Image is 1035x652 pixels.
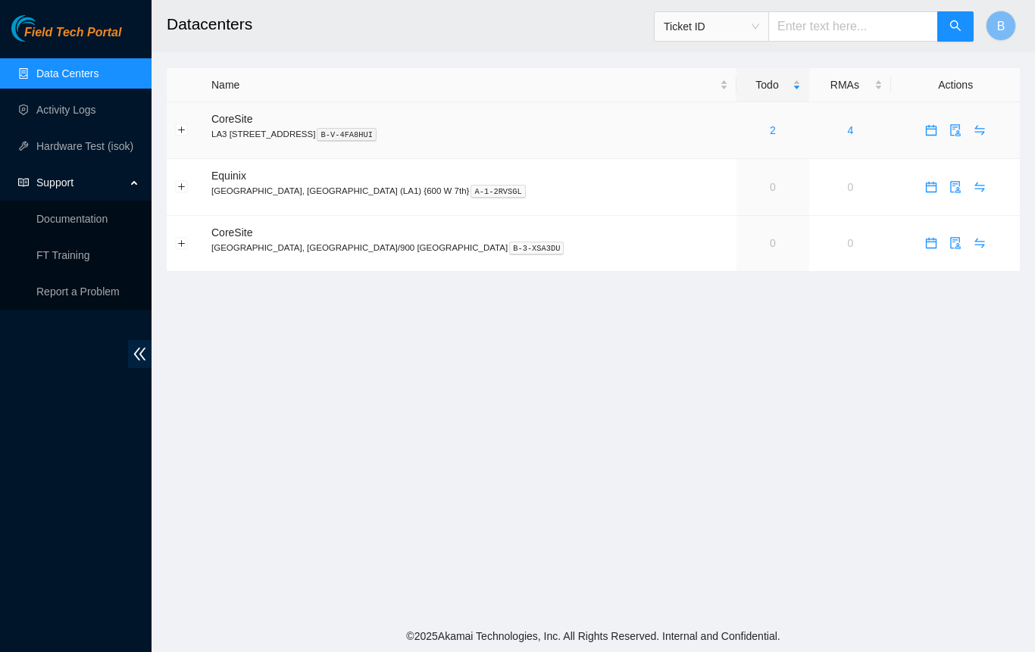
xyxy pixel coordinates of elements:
[997,17,1005,36] span: B
[211,113,252,125] span: CoreSite
[943,237,968,249] a: audit
[18,177,29,188] span: read
[128,340,152,368] span: double-left
[36,213,108,225] a: Documentation
[920,237,943,249] span: calendar
[968,231,992,255] button: swap
[920,124,943,136] span: calendar
[919,124,943,136] a: calendar
[943,175,968,199] button: audit
[968,124,991,136] span: swap
[920,181,943,193] span: calendar
[943,181,968,193] a: audit
[36,276,139,307] p: Report a Problem
[986,11,1016,41] button: B
[211,127,728,141] p: LA3 [STREET_ADDRESS]
[968,237,991,249] span: swap
[968,124,992,136] a: swap
[664,15,759,38] span: Ticket ID
[949,20,962,34] span: search
[919,118,943,142] button: calendar
[968,175,992,199] button: swap
[36,140,133,152] a: Hardware Test (isok)
[36,249,90,261] a: FT Training
[11,27,121,47] a: Akamai TechnologiesField Tech Portal
[176,237,188,249] button: Expand row
[471,185,525,198] kbd: A-1-2RVSGL
[768,11,938,42] input: Enter text here...
[944,124,967,136] span: audit
[944,181,967,193] span: audit
[919,231,943,255] button: calendar
[509,242,564,255] kbd: B-3-XSA3DU
[11,15,77,42] img: Akamai Technologies
[152,620,1035,652] footer: © 2025 Akamai Technologies, Inc. All Rights Reserved. Internal and Confidential.
[943,124,968,136] a: audit
[211,170,246,182] span: Equinix
[919,175,943,199] button: calendar
[891,68,1020,102] th: Actions
[848,124,854,136] a: 4
[211,241,728,254] p: [GEOGRAPHIC_DATA], [GEOGRAPHIC_DATA]/900 [GEOGRAPHIC_DATA]
[968,237,992,249] a: swap
[944,237,967,249] span: audit
[24,26,121,40] span: Field Tech Portal
[770,237,776,249] a: 0
[36,104,96,116] a: Activity Logs
[943,118,968,142] button: audit
[211,184,728,198] p: [GEOGRAPHIC_DATA], [GEOGRAPHIC_DATA] (LA1) {600 W 7th}
[968,118,992,142] button: swap
[176,181,188,193] button: Expand row
[968,181,992,193] a: swap
[36,167,126,198] span: Support
[176,124,188,136] button: Expand row
[770,124,776,136] a: 2
[211,226,252,239] span: CoreSite
[943,231,968,255] button: audit
[919,237,943,249] a: calendar
[937,11,974,42] button: search
[36,67,98,80] a: Data Centers
[848,181,854,193] a: 0
[317,128,377,142] kbd: B-V-4FA8HUI
[848,237,854,249] a: 0
[919,181,943,193] a: calendar
[968,181,991,193] span: swap
[770,181,776,193] a: 0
